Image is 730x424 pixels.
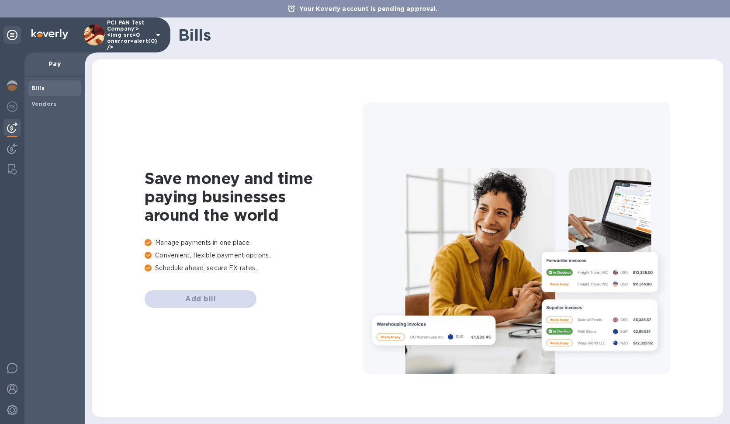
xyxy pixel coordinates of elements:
[145,264,363,273] p: Schedule ahead, secure FX rates.
[31,29,68,39] img: Logo
[107,20,151,50] p: PCI PAN Test Company'><img src=0 onerror=alert(0) />
[31,85,45,91] b: Bills
[145,169,363,224] h1: Save money and time paying businesses around the world
[31,59,78,68] p: Pay
[295,4,442,13] p: Your Koverly account is pending approval.
[31,101,57,107] b: Vendors
[178,26,716,44] h1: Bills
[3,26,21,44] div: Unpin categories
[7,101,17,112] img: Foreign exchange
[145,238,363,247] p: Manage payments in one place.
[145,251,363,260] p: Convenient, flexible payment options.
